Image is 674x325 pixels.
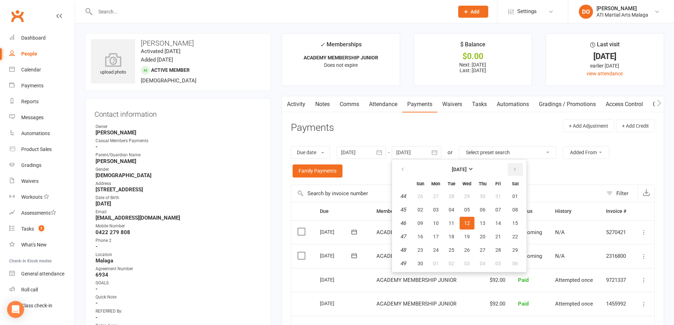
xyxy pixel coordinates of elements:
button: 26 [413,190,428,203]
span: Settings [517,4,537,19]
th: Membership [370,202,481,220]
strong: - [96,144,261,150]
td: 2316800 [600,244,633,268]
button: 02 [444,257,459,270]
th: Invoice # [600,202,633,220]
div: Workouts [21,194,42,200]
button: 07 [491,203,506,216]
button: Added From [563,146,609,159]
div: [DATE] [320,226,352,237]
span: 27 [480,247,485,253]
div: Address [96,180,261,187]
span: Upcoming [518,229,542,236]
a: Comms [335,96,364,112]
strong: [DEMOGRAPHIC_DATA] [96,172,261,179]
button: 01 [428,257,443,270]
a: Class kiosk mode [9,298,75,314]
strong: [DATE] [96,201,261,207]
button: 29 [506,244,524,256]
strong: - [96,300,261,306]
input: Search... [93,7,449,17]
span: Add [471,9,479,14]
strong: [PERSON_NAME] [96,129,261,136]
span: 19 [464,234,470,239]
button: 03 [460,257,474,270]
span: Does not expire [324,62,358,68]
div: Waivers [21,178,39,184]
strong: ACADEMY MEMBERSHIP JUNIOR [304,55,378,60]
div: upload photo [91,53,135,76]
button: 15 [506,217,524,230]
button: 19 [460,230,474,243]
i: ✓ [320,41,325,48]
button: 25 [444,244,459,256]
button: 02 [413,203,428,216]
button: 04 [475,257,490,270]
button: + Add Adjustment [563,120,614,132]
span: 3 [39,225,44,231]
span: Active member [151,67,190,73]
span: 25 [449,247,454,253]
span: N/A [555,253,565,259]
strong: 0422 279 808 [96,229,261,236]
div: People [21,51,37,57]
span: 08 [512,207,518,213]
button: 30 [413,257,428,270]
a: Dashboard [9,30,75,46]
div: Class check-in [21,303,52,308]
span: 27 [433,193,439,199]
button: 06 [475,203,490,216]
div: Gender [96,166,261,173]
span: 04 [449,207,454,213]
strong: [EMAIL_ADDRESS][DOMAIN_NAME] [96,215,261,221]
small: Friday [495,181,501,186]
button: 21 [491,230,506,243]
small: Monday [431,181,440,186]
a: People [9,46,75,62]
span: ACADEMY MEMBERSHIP JUNIOR [376,229,456,236]
div: [DATE] [552,53,657,60]
button: 13 [475,217,490,230]
div: Phone 2 [96,237,261,244]
button: 27 [428,190,443,203]
div: Assessments [21,210,56,216]
a: Access Control [601,96,648,112]
a: Messages [9,110,75,126]
div: Automations [21,130,50,136]
span: 03 [433,207,439,213]
div: Dashboard [21,35,46,41]
span: Paid [518,277,529,283]
a: view attendance [587,71,623,76]
a: Family Payments [293,164,342,177]
div: Roll call [21,287,38,292]
a: Tasks [467,96,492,112]
span: 18 [449,234,454,239]
h3: Contact information [94,108,261,118]
button: 10 [428,217,443,230]
button: 29 [460,190,474,203]
div: Last visit [590,40,620,53]
span: 28 [449,193,454,199]
span: 30 [417,261,423,266]
small: Thursday [479,181,486,186]
button: 27 [475,244,490,256]
strong: - [96,314,261,321]
span: ACADEMY MEMBERSHIP JUNIOR [376,301,456,307]
button: 18 [444,230,459,243]
time: Added [DATE] [141,57,173,63]
div: DO [579,5,593,19]
time: Activated [DATE] [141,48,180,54]
div: Payments [21,83,44,88]
div: What's New [21,242,47,248]
div: Memberships [320,40,362,53]
td: $92.00 [481,268,512,292]
button: Filter [603,185,638,202]
button: 16 [413,230,428,243]
span: 15 [512,220,518,226]
span: 10 [433,220,439,226]
span: 16 [417,234,423,239]
small: Wednesday [462,181,471,186]
span: ACADEMY MEMBERSHIP JUNIOR [376,253,456,259]
div: Gradings [21,162,41,168]
button: 01 [506,190,524,203]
